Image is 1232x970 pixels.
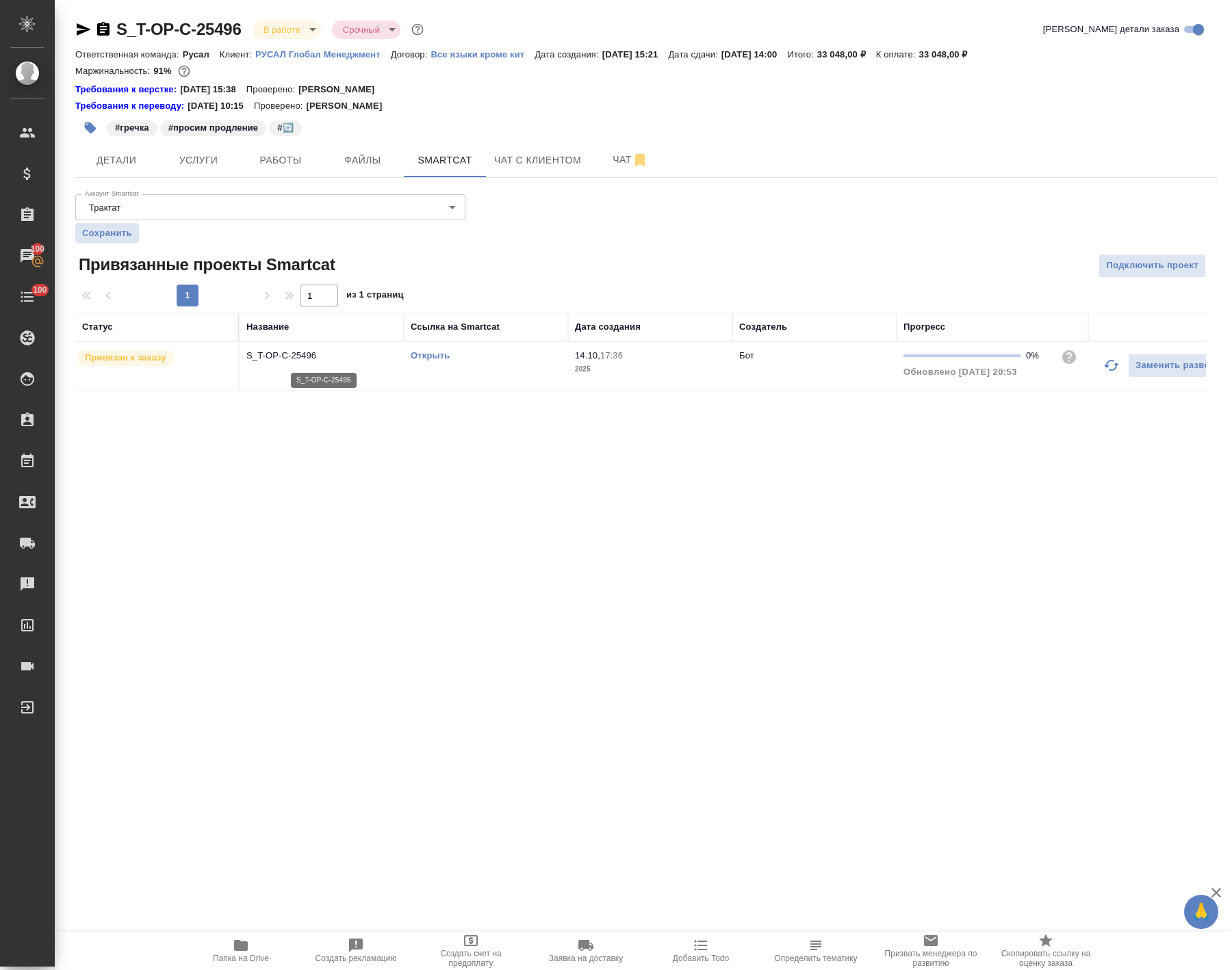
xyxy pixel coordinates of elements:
[255,48,391,60] a: РУСАЛ Глобал Менеджмент
[903,367,1017,377] span: Обновлено [DATE] 20:53
[85,202,125,213] button: Трактат
[75,223,139,244] button: Сохранить
[277,121,293,135] p: #🔄️
[116,20,242,38] a: S_T-OP-C-25496
[602,49,669,60] p: [DATE] 15:21
[85,351,166,365] p: Привязан к заказу
[787,49,817,60] p: Итого:
[75,254,335,276] span: Привязанные проекты Smartcat
[254,99,307,113] p: Проверено:
[411,320,500,334] div: Ссылка на Smartcat
[632,152,648,168] svg: Отписаться
[330,152,396,169] span: Файлы
[75,49,183,60] p: Ответственная команда:
[346,287,404,306] span: из 1 страниц
[739,350,754,361] p: Бот
[298,83,385,96] p: [PERSON_NAME]
[84,152,149,169] span: Детали
[817,49,876,60] p: 33 048,00 ₽
[105,121,159,133] span: гречка
[306,99,392,113] p: [PERSON_NAME]
[253,21,321,39] div: В работе
[95,21,112,38] button: Скопировать ссылку
[876,49,919,60] p: К оплате:
[409,21,426,38] button: Доп статусы указывают на важность/срочность заказа
[75,83,180,96] div: Нажми, чтобы открыть папку с инструкцией
[23,242,53,256] span: 100
[3,280,51,314] a: 100
[82,226,132,240] span: Сохранить
[739,320,787,334] div: Создатель
[431,49,535,60] p: Все языки кроме кит
[598,151,663,168] span: Чат
[332,21,400,39] div: В работе
[535,49,602,60] p: Дата создания:
[75,99,188,113] div: Нажми, чтобы открыть папку с инструкцией
[412,152,478,169] span: Smartcat
[75,83,180,96] a: Требования к верстке:
[600,350,623,361] p: 17:36
[391,49,431,60] p: Договор:
[166,152,231,169] span: Услуги
[575,320,641,334] div: Дата создания
[82,320,113,334] div: Статус
[1099,254,1206,278] button: Подключить проект
[75,99,188,113] a: Требования к переводу:
[919,49,978,60] p: 33 048,00 ₽
[268,121,303,133] span: 🔄️
[115,121,149,135] p: #гречка
[259,24,305,36] button: В работе
[248,152,313,169] span: Работы
[1184,895,1218,929] button: 🙏
[183,49,220,60] p: Русал
[75,66,153,76] p: Маржинальность:
[668,49,721,60] p: Дата сдачи:
[494,152,581,169] span: Чат с клиентом
[159,121,268,133] span: просим продление
[1106,258,1198,274] span: Подключить проект
[411,350,450,361] a: Открыть
[153,66,175,76] p: 91%
[180,83,246,96] p: [DATE] 15:38
[3,239,51,273] a: 100
[75,194,465,220] div: Трактат
[1043,23,1179,36] span: [PERSON_NAME] детали заказа
[75,113,105,143] button: Добавить тэг
[1190,897,1213,926] span: 🙏
[255,49,391,60] p: РУСАЛ Глобал Менеджмент
[75,21,92,38] button: Скопировать ссылку для ЯМессенджера
[188,99,254,113] p: [DATE] 10:15
[220,49,255,60] p: Клиент:
[721,49,788,60] p: [DATE] 14:00
[903,320,945,334] div: Прогресс
[1095,349,1128,382] button: Обновить прогресс
[246,320,289,334] div: Название
[25,283,55,297] span: 100
[575,363,726,376] p: 2025
[246,83,299,96] p: Проверено:
[246,349,397,363] p: S_T-OP-C-25496
[339,24,384,36] button: Срочный
[168,121,259,135] p: #просим продление
[1026,349,1050,363] div: 0%
[175,62,193,80] button: 2350.00 RUB;
[431,48,535,60] a: Все языки кроме кит
[575,350,600,361] p: 14.10,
